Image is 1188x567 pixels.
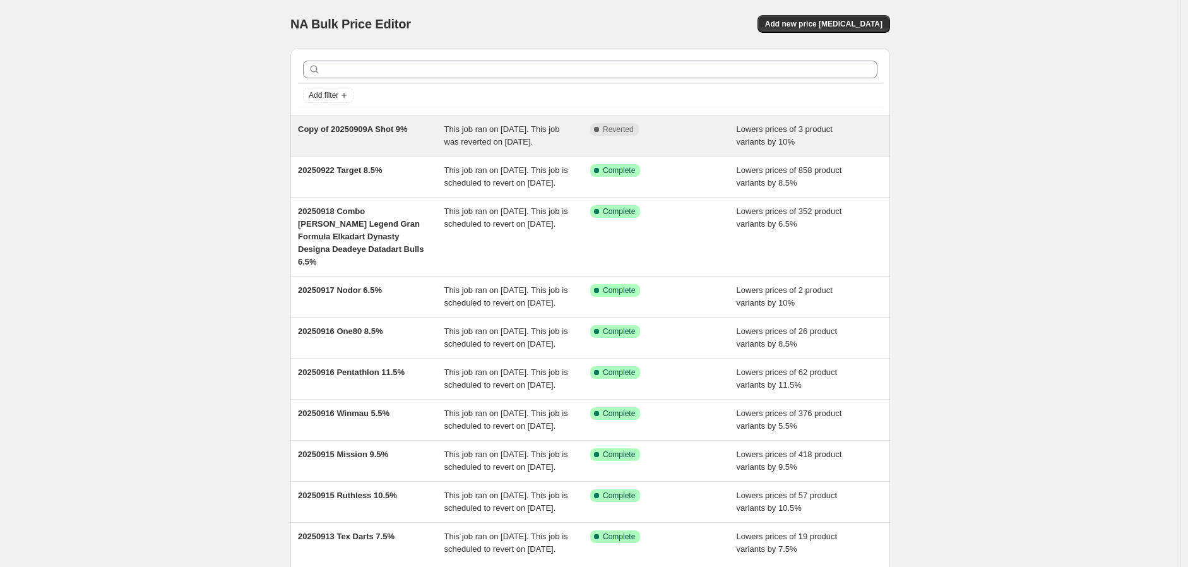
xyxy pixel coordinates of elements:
[603,367,635,378] span: Complete
[298,532,395,541] span: 20250913 Tex Darts 7.5%
[444,491,568,513] span: This job ran on [DATE]. This job is scheduled to revert on [DATE].
[298,206,424,266] span: 20250918 Combo [PERSON_NAME] Legend Gran Formula Elkadart Dynasty Designa Deadeye Datadart Bulls ...
[290,17,411,31] span: NA Bulk Price Editor
[603,206,635,217] span: Complete
[737,450,842,472] span: Lowers prices of 418 product variants by 9.5%
[737,532,838,554] span: Lowers prices of 19 product variants by 7.5%
[603,326,635,337] span: Complete
[603,285,635,295] span: Complete
[737,124,833,146] span: Lowers prices of 3 product variants by 10%
[603,409,635,419] span: Complete
[444,206,568,229] span: This job ran on [DATE]. This job is scheduled to revert on [DATE].
[298,491,397,500] span: 20250915 Ruthless 10.5%
[444,367,568,390] span: This job ran on [DATE]. This job is scheduled to revert on [DATE].
[737,165,842,188] span: Lowers prices of 858 product variants by 8.5%
[737,491,838,513] span: Lowers prices of 57 product variants by 10.5%
[298,450,388,459] span: 20250915 Mission 9.5%
[444,409,568,431] span: This job ran on [DATE]. This job is scheduled to revert on [DATE].
[298,285,382,295] span: 20250917 Nodor 6.5%
[444,450,568,472] span: This job ran on [DATE]. This job is scheduled to revert on [DATE].
[444,326,568,349] span: This job ran on [DATE]. This job is scheduled to revert on [DATE].
[309,90,338,100] span: Add filter
[303,88,353,103] button: Add filter
[298,326,383,336] span: 20250916 One80 8.5%
[737,367,838,390] span: Lowers prices of 62 product variants by 11.5%
[737,409,842,431] span: Lowers prices of 376 product variants by 5.5%
[603,532,635,542] span: Complete
[444,532,568,554] span: This job ran on [DATE]. This job is scheduled to revert on [DATE].
[757,15,890,33] button: Add new price [MEDICAL_DATA]
[603,450,635,460] span: Complete
[765,19,882,29] span: Add new price [MEDICAL_DATA]
[298,409,389,418] span: 20250916 Winmau 5.5%
[444,285,568,307] span: This job ran on [DATE]. This job is scheduled to revert on [DATE].
[444,165,568,188] span: This job ran on [DATE]. This job is scheduled to revert on [DATE].
[737,326,838,349] span: Lowers prices of 26 product variants by 8.5%
[298,165,382,175] span: 20250922 Target 8.5%
[737,285,833,307] span: Lowers prices of 2 product variants by 10%
[603,165,635,176] span: Complete
[298,124,408,134] span: Copy of 20250909A Shot 9%
[444,124,560,146] span: This job ran on [DATE]. This job was reverted on [DATE].
[603,124,634,134] span: Reverted
[603,491,635,501] span: Complete
[298,367,405,377] span: 20250916 Pentathlon 11.5%
[737,206,842,229] span: Lowers prices of 352 product variants by 6.5%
